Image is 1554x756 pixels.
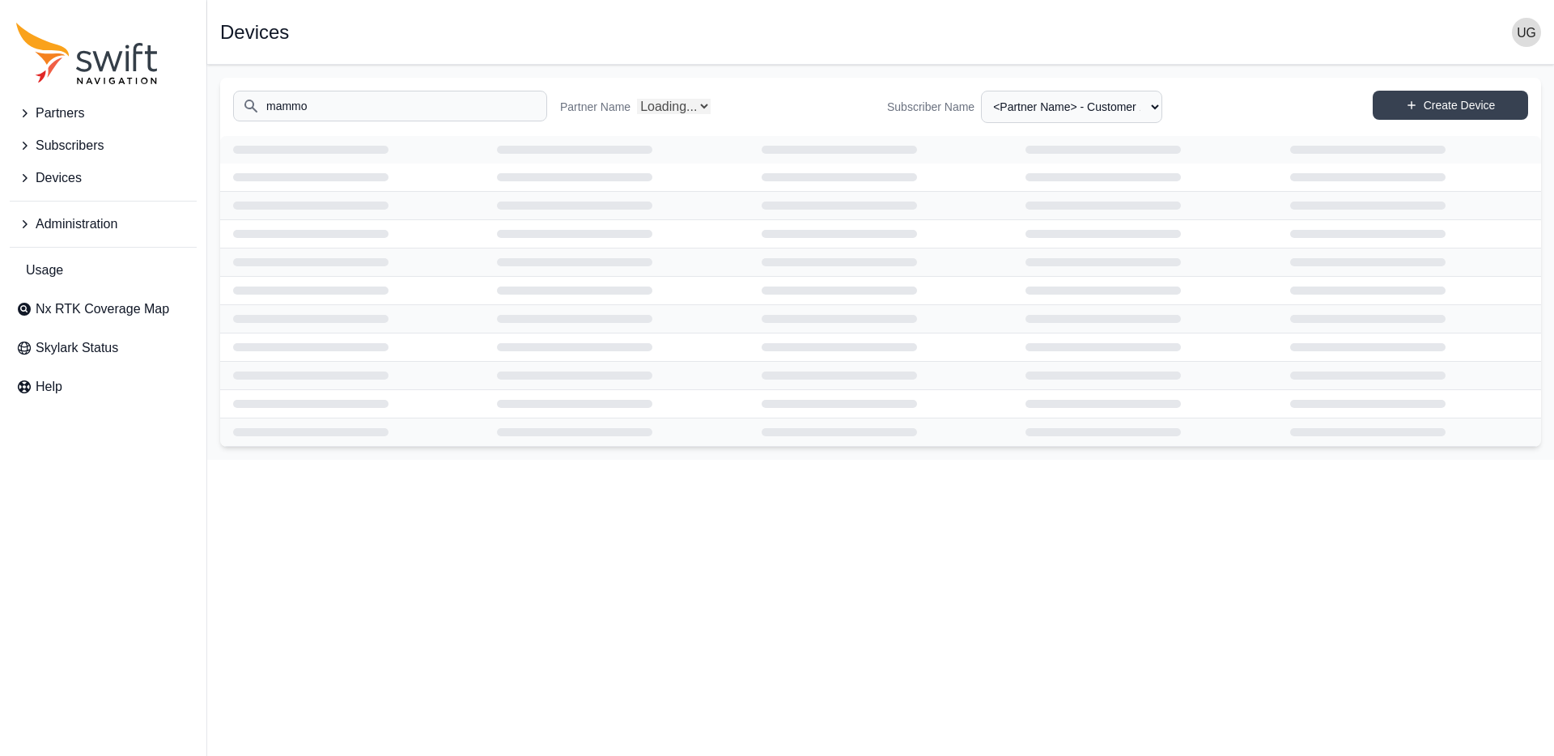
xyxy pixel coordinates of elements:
[10,97,197,130] button: Partners
[36,377,62,397] span: Help
[36,338,118,358] span: Skylark Status
[10,332,197,364] a: Skylark Status
[233,91,547,121] input: Search
[10,162,197,194] button: Devices
[10,293,197,325] a: Nx RTK Coverage Map
[36,168,82,188] span: Devices
[10,254,197,287] a: Usage
[220,23,289,42] h1: Devices
[36,136,104,155] span: Subscribers
[1373,91,1528,120] a: Create Device
[10,371,197,403] a: Help
[10,208,197,240] button: Administration
[1512,18,1541,47] img: user photo
[26,261,63,280] span: Usage
[560,99,631,115] label: Partner Name
[36,214,117,234] span: Administration
[36,299,169,319] span: Nx RTK Coverage Map
[10,130,197,162] button: Subscribers
[981,91,1162,123] select: Subscriber
[36,104,84,123] span: Partners
[887,99,974,115] label: Subscriber Name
